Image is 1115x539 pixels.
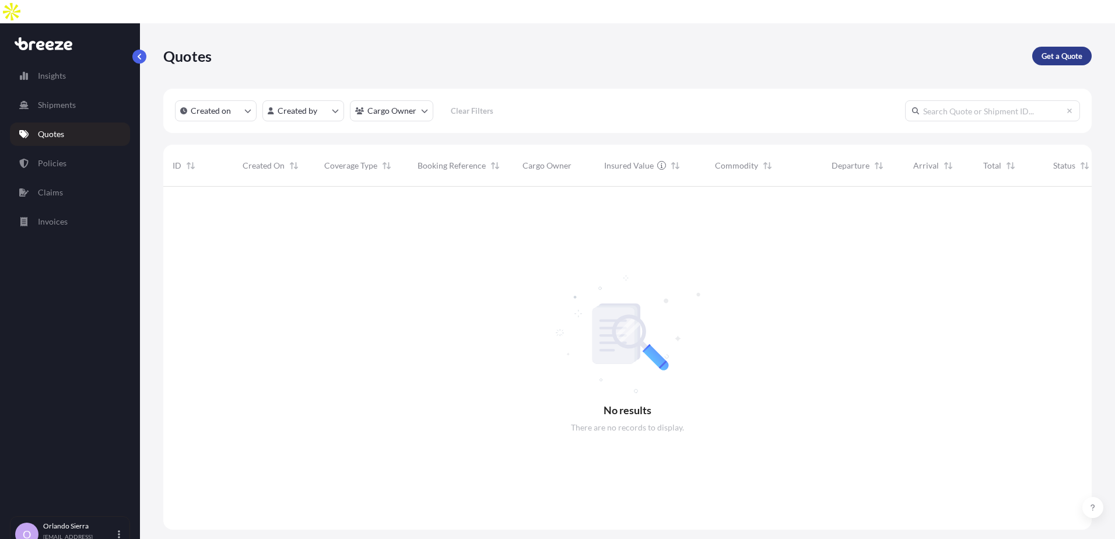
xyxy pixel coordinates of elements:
[175,100,257,121] button: createdOn Filter options
[1078,159,1092,173] button: Sort
[715,160,758,171] span: Commodity
[488,159,502,173] button: Sort
[10,210,130,233] a: Invoices
[163,47,212,65] p: Quotes
[439,101,504,120] button: Clear Filters
[38,157,66,169] p: Policies
[1042,50,1082,62] p: Get a Quote
[324,160,377,171] span: Coverage Type
[832,160,869,171] span: Departure
[10,64,130,87] a: Insights
[10,123,130,146] a: Quotes
[287,159,301,173] button: Sort
[367,105,416,117] p: Cargo Owner
[38,70,66,82] p: Insights
[38,216,68,228] p: Invoices
[43,521,115,531] p: Orlando Sierra
[913,160,939,171] span: Arrival
[872,159,886,173] button: Sort
[1032,47,1092,65] a: Get a Quote
[38,187,63,198] p: Claims
[243,160,285,171] span: Created On
[38,99,76,111] p: Shipments
[451,105,493,117] p: Clear Filters
[668,159,682,173] button: Sort
[184,159,198,173] button: Sort
[38,128,64,140] p: Quotes
[278,105,317,117] p: Created by
[350,100,433,121] button: cargoOwner Filter options
[523,160,571,171] span: Cargo Owner
[10,152,130,175] a: Policies
[10,181,130,204] a: Claims
[983,160,1001,171] span: Total
[380,159,394,173] button: Sort
[604,160,654,171] span: Insured Value
[418,160,486,171] span: Booking Reference
[173,160,181,171] span: ID
[941,159,955,173] button: Sort
[760,159,774,173] button: Sort
[905,100,1080,121] input: Search Quote or Shipment ID...
[262,100,344,121] button: createdBy Filter options
[1053,160,1075,171] span: Status
[10,93,130,117] a: Shipments
[191,105,231,117] p: Created on
[1004,159,1018,173] button: Sort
